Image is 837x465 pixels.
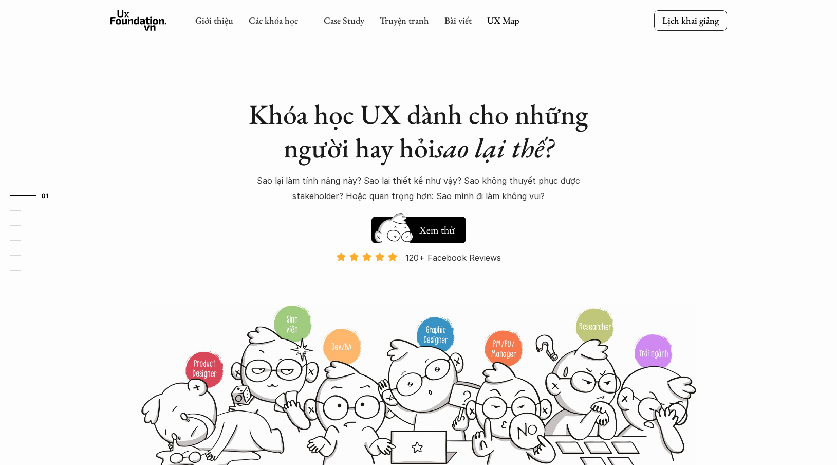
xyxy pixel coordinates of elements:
[654,10,727,30] a: Lịch khai giảng
[239,173,599,204] p: Sao lại làm tính năng này? Sao lại thiết kế như vậy? Sao không thuyết phục được stakeholder? Hoặc...
[380,14,429,26] a: Truyện tranh
[10,189,59,202] a: 01
[444,14,472,26] a: Bài viết
[42,191,49,199] strong: 01
[324,14,364,26] a: Case Study
[662,14,719,26] p: Lịch khai giảng
[435,130,553,166] em: sao lại thế?
[405,250,501,265] p: 120+ Facebook Reviews
[239,98,599,165] h1: Khóa học UX dành cho những người hay hỏi
[195,14,233,26] a: Giới thiệu
[371,211,466,243] a: Xem thử
[418,223,456,237] h5: Xem thử
[487,14,519,26] a: UX Map
[327,252,510,303] a: 120+ Facebook Reviews
[249,14,298,26] a: Các khóa học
